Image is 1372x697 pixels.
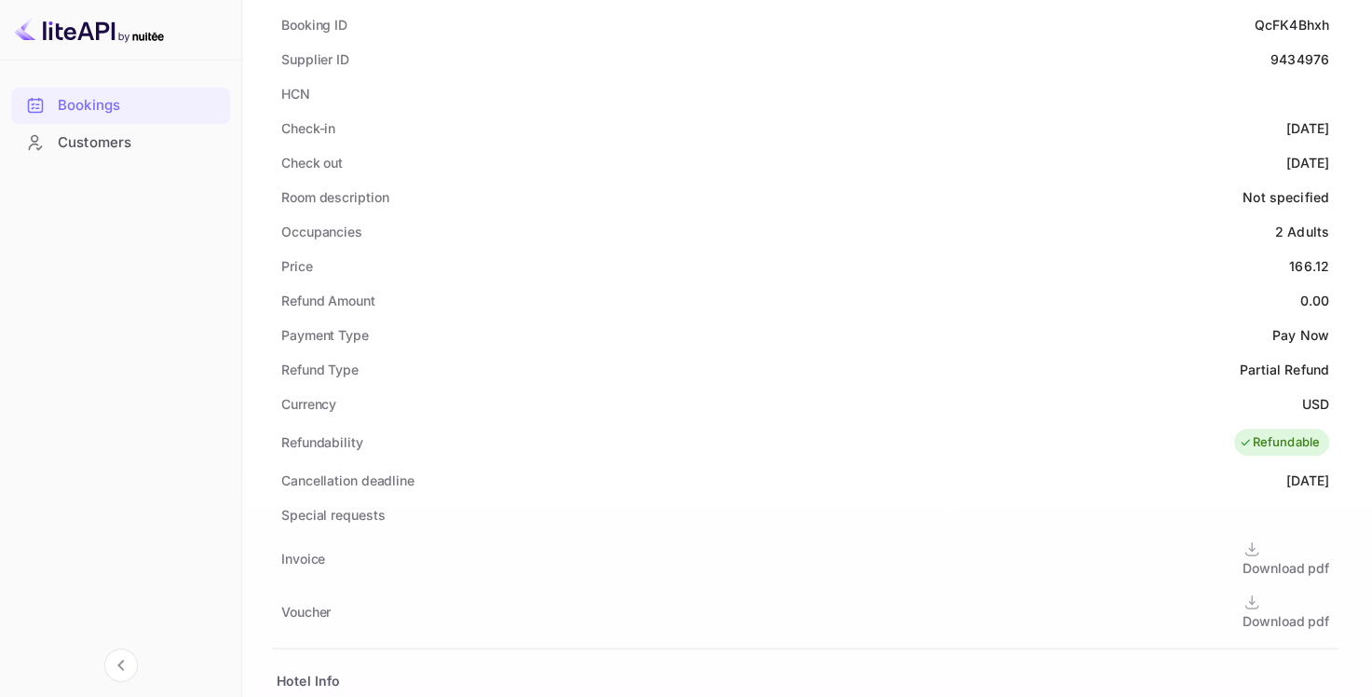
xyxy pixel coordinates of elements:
[1243,187,1329,207] div: Not specified
[1289,256,1329,276] div: 166.12
[1239,433,1321,452] div: Refundable
[1272,325,1329,345] div: Pay Now
[104,649,138,682] button: Collapse navigation
[1299,291,1329,310] div: 0.00
[15,15,164,45] img: LiteAPI logo
[281,153,343,172] div: Check out
[281,187,388,207] div: Room description
[11,125,230,159] a: Customers
[281,505,385,525] div: Special requests
[277,671,341,690] div: Hotel Info
[58,132,221,154] div: Customers
[281,291,375,310] div: Refund Amount
[11,88,230,124] div: Bookings
[281,49,349,69] div: Supplier ID
[281,118,335,138] div: Check-in
[1286,471,1329,490] div: [DATE]
[1240,360,1329,379] div: Partial Refund
[1270,49,1329,69] div: 9434976
[281,394,336,414] div: Currency
[281,256,313,276] div: Price
[11,88,230,122] a: Bookings
[1243,611,1329,631] div: Download pdf
[281,15,347,34] div: Booking ID
[11,125,230,161] div: Customers
[1286,118,1329,138] div: [DATE]
[1255,15,1329,34] div: QcFK4Bhxh
[281,432,363,452] div: Refundability
[281,222,362,241] div: Occupancies
[281,84,310,103] div: HCN
[281,471,414,490] div: Cancellation deadline
[281,602,331,622] div: Voucher
[58,95,221,116] div: Bookings
[1302,394,1329,414] div: USD
[1286,153,1329,172] div: [DATE]
[281,360,359,379] div: Refund Type
[281,549,325,568] div: Invoice
[281,325,369,345] div: Payment Type
[1243,558,1329,578] div: Download pdf
[1275,222,1329,241] div: 2 Adults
